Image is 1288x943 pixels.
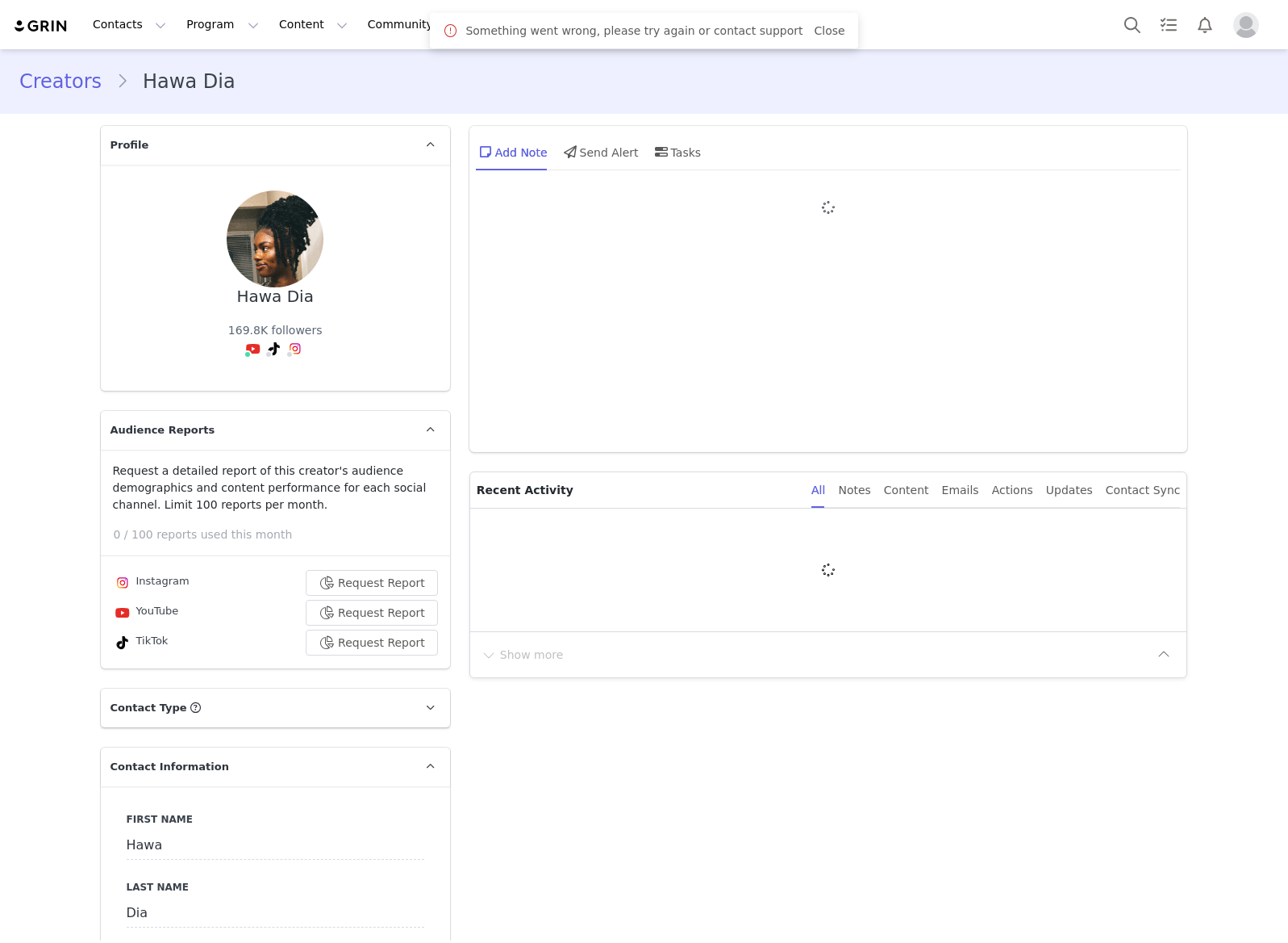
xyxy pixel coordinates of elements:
[1223,12,1275,38] button: Profile
[269,6,357,43] button: Content
[477,472,798,508] p: Recent Activity
[561,132,639,171] div: Send Alert
[465,23,802,40] span: Something went wrong, please try again or contact support
[13,19,69,34] img: grin logo
[228,322,323,339] div: 169.8K followers
[116,576,129,589] img: instagram.svg
[110,759,229,775] span: Contact Information
[114,526,450,543] p: 0 / 100 reports used this month
[306,630,438,656] button: Request Report
[110,137,149,153] span: Profile
[113,573,190,593] div: Instagram
[942,472,979,509] div: Emails
[652,132,702,171] div: Tasks
[19,67,116,96] a: Creators
[306,600,438,626] button: Request Report
[480,642,565,668] button: Show more
[289,342,302,355] img: instagram.svg
[83,6,176,43] button: Contacts
[110,700,187,716] span: Contact Type
[227,191,323,287] img: a08743e2-9380-409e-8d2b-a9816657059d.jpg
[306,570,438,596] button: Request Report
[113,633,169,652] div: TikTok
[113,463,438,513] p: Request a detailed report of this creator's audience demographics and content performance for eac...
[113,603,179,622] div: YouTube
[127,812,424,827] label: First Name
[1187,6,1223,43] button: Notifications
[476,132,548,171] div: Add Note
[1046,472,1093,509] div: Updates
[236,287,313,306] div: Hawa Dia
[358,6,450,43] a: Community
[1115,6,1150,43] button: Search
[884,472,929,509] div: Content
[992,472,1033,509] div: Actions
[177,6,269,43] button: Program
[110,422,215,438] span: Audience Reports
[1233,12,1259,38] img: placeholder-profile.jpg
[838,472,870,509] div: Notes
[127,880,424,895] label: Last Name
[814,24,844,37] a: Close
[1106,472,1181,509] div: Contact Sync
[1151,6,1186,43] a: Tasks
[811,472,825,509] div: All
